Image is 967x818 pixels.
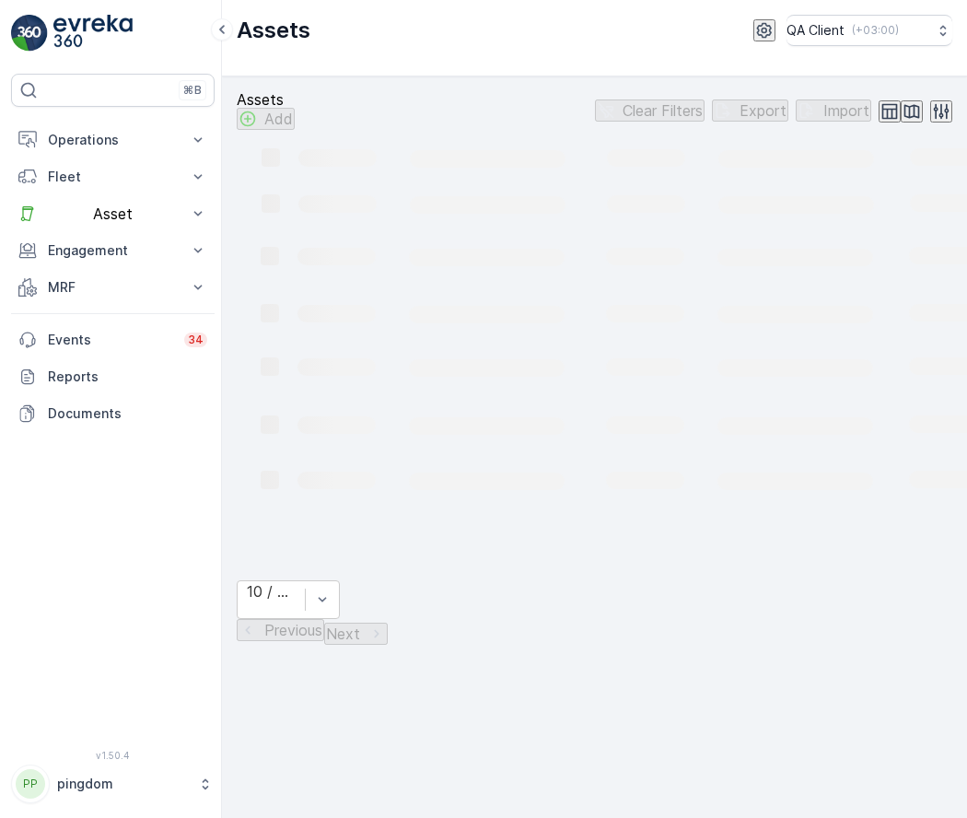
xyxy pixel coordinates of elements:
button: Asset [11,195,215,232]
img: logo_light-DOdMpM7g.png [53,15,133,52]
button: MRF [11,269,215,306]
button: Import [796,99,871,122]
a: Reports [11,358,215,395]
p: ⌘B [183,83,202,98]
p: Add [264,111,293,127]
button: Fleet [11,158,215,195]
a: Events34 [11,321,215,358]
p: Import [823,102,869,119]
img: logo [11,15,48,52]
button: QA Client(+03:00) [786,15,952,46]
button: Operations [11,122,215,158]
p: Fleet [48,168,178,186]
button: Previous [237,619,324,641]
button: Clear Filters [595,99,705,122]
div: 10 / Page [247,583,296,600]
p: Reports [48,368,207,386]
p: pingdom [57,775,189,793]
p: Export [740,102,786,119]
button: Export [712,99,788,122]
p: Documents [48,404,207,423]
div: PP [16,769,45,799]
p: Asset [48,205,178,222]
button: Next [324,623,388,645]
p: 34 [188,333,204,347]
p: Next [326,625,360,642]
p: ( +03:00 ) [852,23,899,38]
p: Events [48,331,173,349]
p: Clear Filters [623,102,703,119]
p: MRF [48,278,178,297]
p: QA Client [786,21,845,40]
button: Add [237,108,295,130]
p: Previous [264,622,322,638]
button: PPpingdom [11,765,215,803]
p: Assets [237,91,295,108]
span: v 1.50.4 [11,750,215,761]
button: Engagement [11,232,215,269]
p: Operations [48,131,178,149]
p: Engagement [48,241,178,260]
p: Assets [237,16,310,45]
a: Documents [11,395,215,432]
